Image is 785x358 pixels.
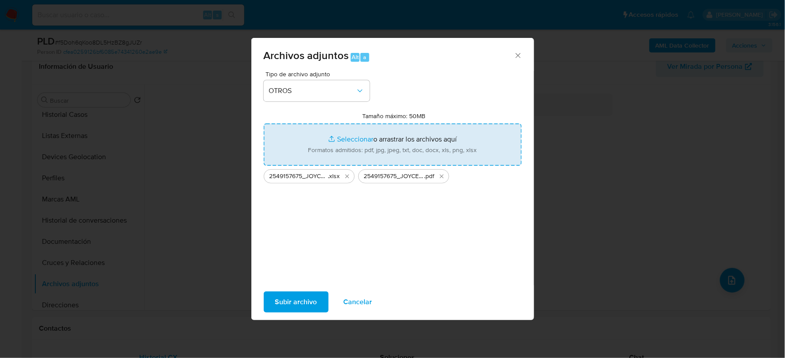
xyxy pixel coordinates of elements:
button: Eliminar 2549157675_JOYCE MARIN_AGO2025.xlsx [342,171,353,182]
button: Cerrar [514,51,522,59]
button: Eliminar 2549157675_JOYCE MARIN_AGO2025.pdf [436,171,447,182]
button: Cancelar [332,291,384,313]
span: 2549157675_JOYCE MARIN_AGO2025 [269,172,328,181]
span: Archivos adjuntos [264,48,349,63]
button: Subir archivo [264,291,329,313]
label: Tamaño máximo: 50MB [362,112,425,120]
span: Tipo de archivo adjunto [266,71,372,77]
ul: Archivos seleccionados [264,166,522,183]
span: 2549157675_JOYCE MARIN_AGO2025 [364,172,425,181]
span: .xlsx [328,172,340,181]
span: OTROS [269,86,356,95]
button: OTROS [264,80,370,101]
span: Alt [352,53,359,61]
span: Subir archivo [275,292,317,312]
span: Cancelar [344,292,372,312]
span: .pdf [425,172,435,181]
span: a [364,53,367,61]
